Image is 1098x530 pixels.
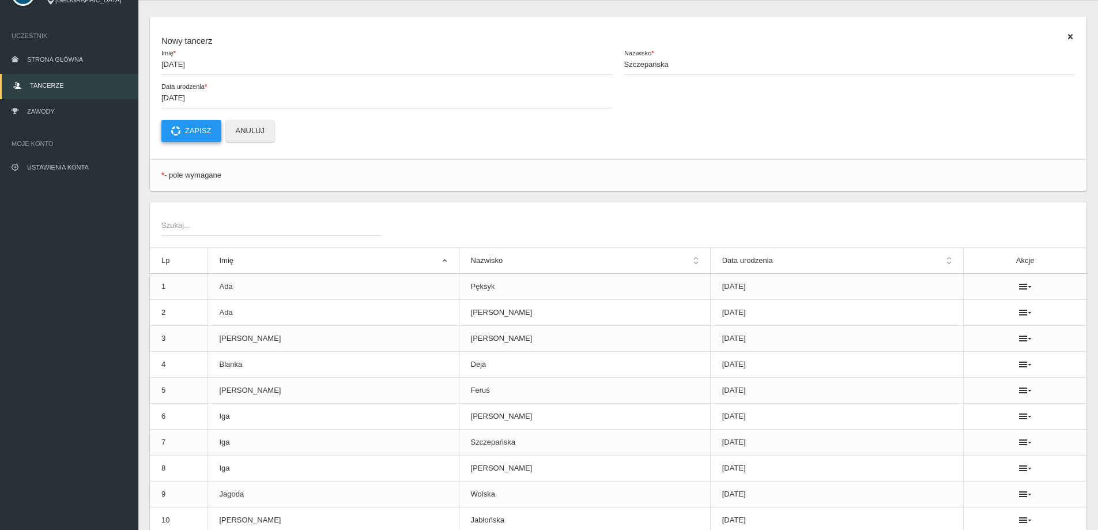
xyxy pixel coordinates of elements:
[710,404,964,430] td: [DATE]
[710,300,964,326] td: [DATE]
[161,53,613,75] input: Imię*
[161,120,221,142] button: Zapisz
[150,248,207,274] th: Lp
[459,430,710,456] td: Szczepańska
[710,456,964,482] td: [DATE]
[207,404,459,430] td: Iga
[710,248,964,274] th: Data urodzenia
[27,108,55,115] span: Zawody
[150,326,207,352] td: 3
[164,171,221,179] span: - pole wymagane
[161,82,650,92] span: Data urodzenia
[27,164,89,171] span: Ustawienia konta
[207,274,459,300] td: Ada
[161,220,369,231] span: Szukaj...
[150,430,207,456] td: 7
[710,378,964,404] td: [DATE]
[710,352,964,378] td: [DATE]
[207,456,459,482] td: Iga
[161,34,1075,47] h6: Nowy tancerz
[207,326,459,352] td: [PERSON_NAME]
[12,30,127,42] span: Uczestnik
[459,456,710,482] td: [PERSON_NAME]
[710,326,964,352] td: [DATE]
[27,56,83,63] span: Strona główna
[207,378,459,404] td: [PERSON_NAME]
[150,404,207,430] td: 6
[459,352,710,378] td: Deja
[459,482,710,508] td: Wolska
[624,53,1076,75] input: Nazwisko*
[161,87,613,108] input: Data urodzenia*
[710,482,964,508] td: [DATE]
[964,248,1086,274] th: Akcje
[459,326,710,352] td: [PERSON_NAME]
[459,274,710,300] td: Pęksyk
[150,378,207,404] td: 5
[459,300,710,326] td: [PERSON_NAME]
[226,120,275,142] button: Anuluj
[150,352,207,378] td: 4
[459,248,710,274] th: Nazwisko
[207,430,459,456] td: Iga
[710,430,964,456] td: [DATE]
[30,82,63,89] span: Tancerze
[207,300,459,326] td: Ada
[459,378,710,404] td: Feruś
[207,352,459,378] td: Blanka
[207,248,459,274] th: Imię
[710,274,964,300] td: [DATE]
[150,456,207,482] td: 8
[150,274,207,300] td: 1
[150,300,207,326] td: 2
[12,138,127,149] span: Moje konto
[207,482,459,508] td: Jagoda
[150,482,207,508] td: 9
[161,49,650,59] span: Imię
[161,214,381,236] input: Szukaj...
[459,404,710,430] td: [PERSON_NAME]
